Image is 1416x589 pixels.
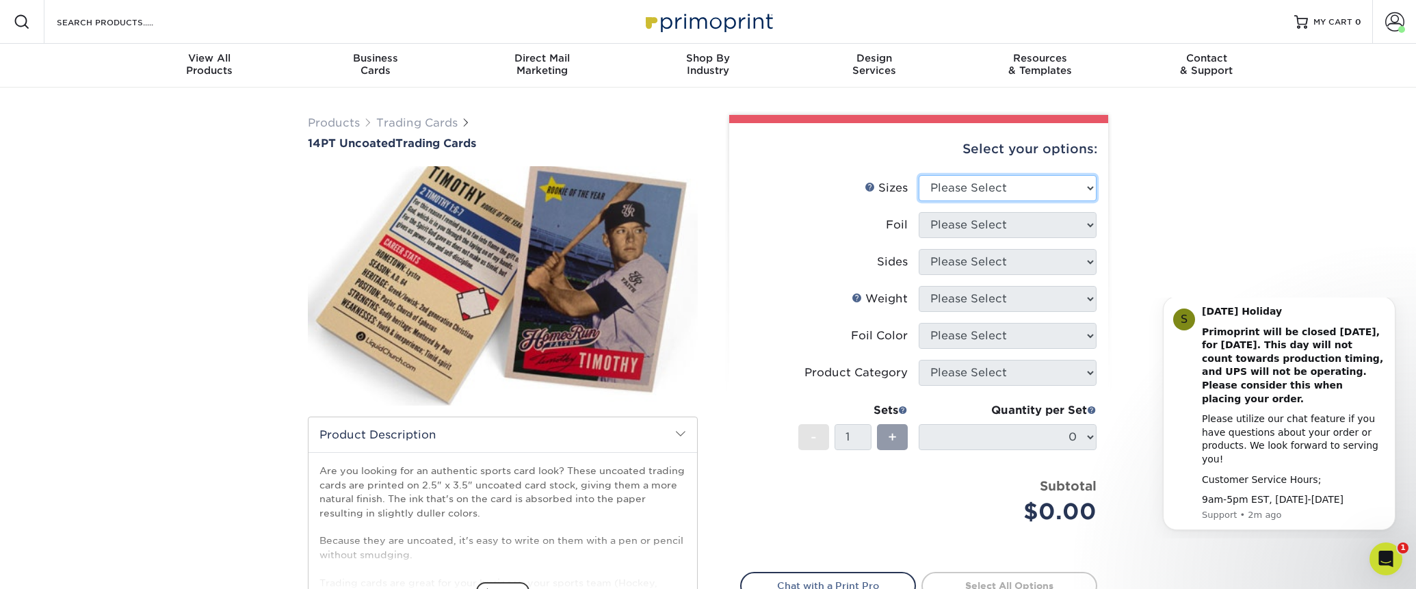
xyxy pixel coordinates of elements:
[919,402,1097,419] div: Quantity per Set
[1123,44,1289,88] a: Contact& Support
[31,11,53,33] div: Profile image for Support
[127,52,293,77] div: Products
[791,52,957,64] span: Design
[60,8,140,19] b: [DATE] Holiday
[293,52,459,64] span: Business
[1142,298,1416,538] iframe: Intercom notifications message
[308,116,360,129] a: Products
[877,254,908,270] div: Sides
[1123,52,1289,77] div: & Support
[1369,542,1402,575] iframe: Intercom live chat
[804,365,908,381] div: Product Category
[293,44,459,88] a: BusinessCards
[625,44,791,88] a: Shop ByIndustry
[60,29,241,107] b: Primoprint will be closed [DATE], for [DATE]. This day will not count towards production timing, ...
[811,427,817,447] span: -
[308,137,698,150] h1: Trading Cards
[376,116,458,129] a: Trading Cards
[625,52,791,64] span: Shop By
[640,7,776,36] img: Primoprint
[127,44,293,88] a: View AllProducts
[309,417,697,452] h2: Product Description
[957,52,1123,64] span: Resources
[886,217,908,233] div: Foil
[791,44,957,88] a: DesignServices
[740,123,1097,175] div: Select your options:
[308,151,698,421] img: 14PT Uncoated 01
[957,52,1123,77] div: & Templates
[791,52,957,77] div: Services
[1398,542,1408,553] span: 1
[888,427,897,447] span: +
[1123,52,1289,64] span: Contact
[1313,16,1352,28] span: MY CART
[3,547,116,584] iframe: Google Customer Reviews
[957,44,1123,88] a: Resources& Templates
[60,8,243,209] div: Message content
[60,196,243,209] div: 9am-5pm EST, [DATE]-[DATE]
[929,495,1097,528] div: $0.00
[1040,478,1097,493] strong: Subtotal
[60,211,243,224] p: Message from Support, sent 2m ago
[865,180,908,196] div: Sizes
[459,44,625,88] a: Direct MailMarketing
[308,137,395,150] span: 14PT Uncoated
[459,52,625,64] span: Direct Mail
[55,14,189,30] input: SEARCH PRODUCTS.....
[625,52,791,77] div: Industry
[308,137,698,150] a: 14PT UncoatedTrading Cards
[459,52,625,77] div: Marketing
[60,176,243,189] div: Customer Service Hours;
[798,402,908,419] div: Sets
[1355,17,1361,27] span: 0
[127,52,293,64] span: View All
[60,115,243,168] div: Please utilize our chat feature if you have questions about your order or products. We look forwa...
[293,52,459,77] div: Cards
[851,328,908,344] div: Foil Color
[852,291,908,307] div: Weight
